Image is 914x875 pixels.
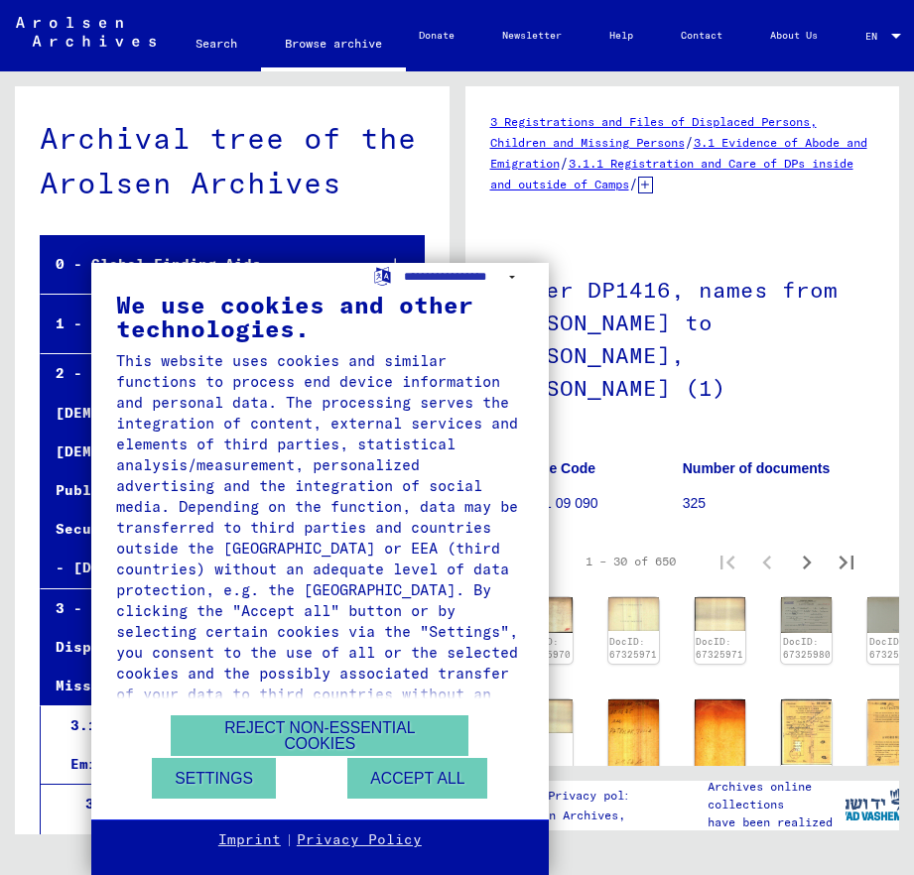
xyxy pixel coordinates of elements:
[218,830,281,850] a: Imprint
[347,758,487,799] button: Accept all
[152,758,276,799] button: Settings
[116,350,524,725] div: This website uses cookies and similar functions to process end device information and personal da...
[171,715,468,756] button: Reject non-essential cookies
[116,293,524,340] div: We use cookies and other technologies.
[297,830,422,850] a: Privacy Policy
